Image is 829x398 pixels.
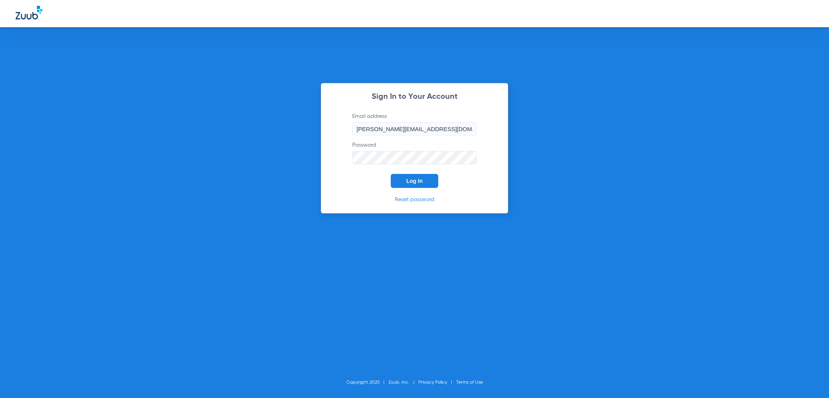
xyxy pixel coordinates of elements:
input: Email address [352,122,477,135]
a: Privacy Policy [418,380,447,385]
h2: Sign In to Your Account [341,93,488,101]
li: Zuub, Inc. [388,379,418,386]
a: Reset password [395,197,434,202]
li: Copyright 2025 [346,379,388,386]
img: Zuub Logo [16,6,42,19]
a: Terms of Use [456,380,483,385]
button: Log In [391,174,438,188]
label: Password [352,141,477,164]
input: Password [352,151,477,164]
span: Log In [406,178,423,184]
label: Email address [352,112,477,135]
